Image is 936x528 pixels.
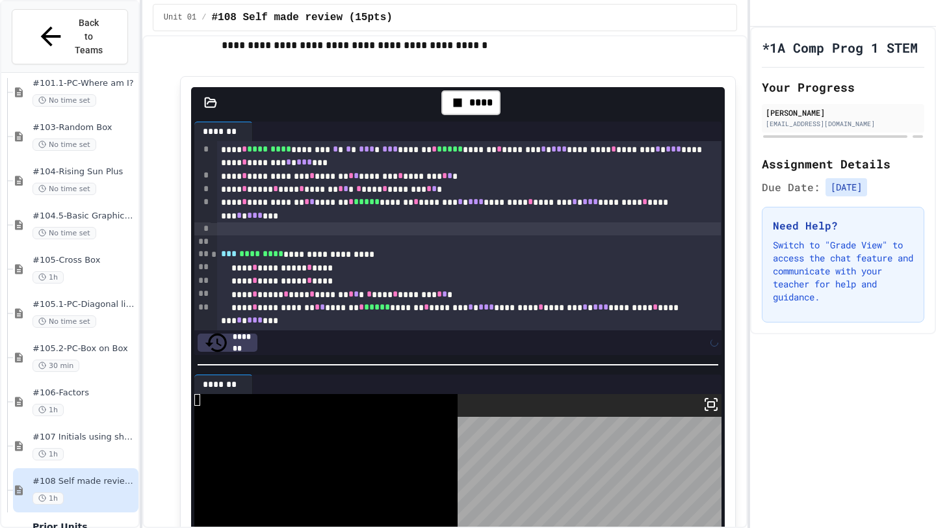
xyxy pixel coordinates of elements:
button: Back to Teams [12,9,128,64]
h2: Your Progress [762,78,924,96]
span: #107 Initials using shapes [32,432,136,443]
span: 30 min [32,360,79,372]
span: #105.1-PC-Diagonal line [32,299,136,310]
span: #104.5-Basic Graphics Review [32,211,136,222]
span: #105-Cross Box [32,255,136,266]
h2: Assignment Details [762,155,924,173]
span: No time set [32,315,96,328]
span: No time set [32,139,96,151]
span: / [201,12,206,23]
div: [PERSON_NAME] [766,107,920,118]
span: #106-Factors [32,388,136,399]
span: 1h [32,404,64,416]
span: #108 Self made review (15pts) [211,10,392,25]
span: Back to Teams [73,16,104,57]
p: Switch to "Grade View" to access the chat feature and communicate with your teacher for help and ... [773,239,913,304]
span: #108 Self made review (15pts) [32,476,136,487]
span: Due Date: [762,179,820,195]
span: 1h [32,271,64,284]
div: [EMAIL_ADDRESS][DOMAIN_NAME] [766,119,920,129]
span: Unit 01 [164,12,196,23]
h3: Need Help? [773,218,913,233]
span: 1h [32,492,64,505]
span: No time set [32,227,96,239]
span: No time set [32,183,96,195]
span: [DATE] [825,178,867,196]
span: #104-Rising Sun Plus [32,166,136,178]
span: #105.2-PC-Box on Box [32,343,136,354]
span: No time set [32,94,96,107]
span: #101.1-PC-Where am I? [32,78,136,89]
span: #103-Random Box [32,122,136,133]
span: 1h [32,448,64,460]
h1: *1A Comp Prog 1 STEM [762,38,918,57]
